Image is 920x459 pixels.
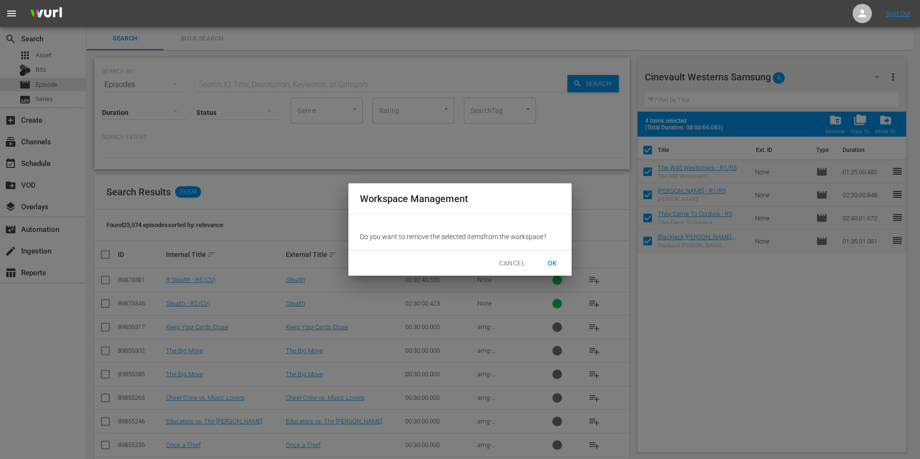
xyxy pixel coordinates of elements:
[545,257,560,269] span: OK
[360,191,560,206] h2: Workspace Management
[886,10,911,17] a: Sign Out
[491,255,533,272] button: CANCEL
[537,255,568,272] button: OK
[23,2,69,25] img: ans4CAIJ8jUAAAAAAAAAAAAAAAAAAAAAAAAgQb4GAAAAAAAAAAAAAAAAAAAAAAAAJMjXAAAAAAAAAAAAAAAAAAAAAAAAgAT5G...
[360,232,560,242] p: Do you want to remove the selected item s from the workspace?
[6,8,17,19] span: menu
[499,257,525,269] span: CANCEL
